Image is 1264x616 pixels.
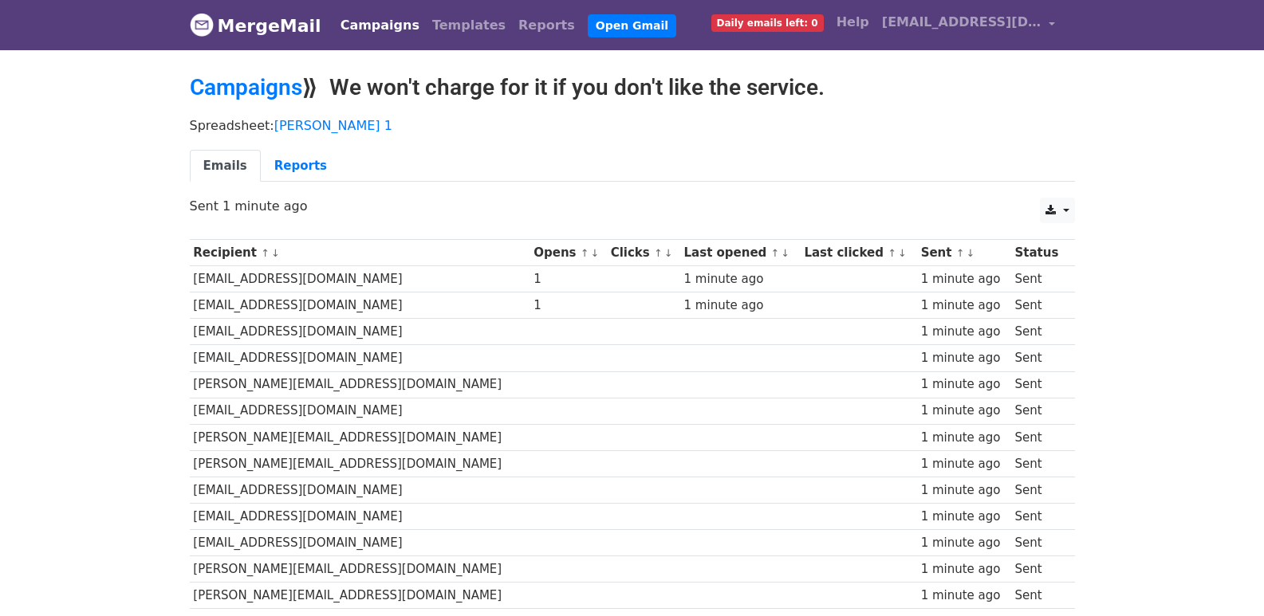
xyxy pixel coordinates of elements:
[876,6,1062,44] a: [EMAIL_ADDRESS][DOMAIN_NAME]
[190,240,530,266] th: Recipient
[190,530,530,556] td: [EMAIL_ADDRESS][DOMAIN_NAME]
[190,345,530,371] td: [EMAIL_ADDRESS][DOMAIN_NAME]
[921,270,1007,288] div: 1 minute ago
[426,10,512,41] a: Templates
[921,455,1007,473] div: 1 minute ago
[684,296,797,315] div: 1 minute ago
[274,118,392,133] a: [PERSON_NAME] 1
[512,10,581,41] a: Reports
[1011,319,1066,345] td: Sent
[1011,450,1066,477] td: Sent
[190,450,530,477] td: [PERSON_NAME][EMAIL_ADDRESS][DOMAIN_NAME]
[664,247,673,259] a: ↓
[1011,398,1066,424] td: Sent
[271,247,280,259] a: ↓
[1011,530,1066,556] td: Sent
[261,150,341,182] a: Reports
[921,375,1007,394] div: 1 minute ago
[684,270,797,288] div: 1 minute ago
[921,429,1007,447] div: 1 minute ago
[1011,583,1066,609] td: Sent
[956,247,965,259] a: ↑
[830,6,876,38] a: Help
[190,266,530,292] td: [EMAIL_ADDRESS][DOMAIN_NAME]
[654,247,663,259] a: ↑
[1011,266,1066,292] td: Sent
[921,560,1007,579] div: 1 minute ago
[190,198,1075,214] p: Sent 1 minute ago
[1011,504,1066,530] td: Sent
[534,270,603,288] div: 1
[921,296,1007,315] div: 1 minute ago
[190,74,302,100] a: Campaigns
[921,402,1007,420] div: 1 minute ago
[966,247,975,259] a: ↓
[781,247,790,259] a: ↓
[530,240,606,266] th: Opens
[190,319,530,345] td: [EMAIL_ADDRESS][DOMAIN_NAME]
[190,117,1075,134] p: Spreadsheet:
[898,247,907,259] a: ↓
[190,583,530,609] td: [PERSON_NAME][EMAIL_ADDRESS][DOMAIN_NAME]
[190,424,530,450] td: [PERSON_NAME][EMAIL_ADDRESS][DOMAIN_NAME]
[921,323,1007,341] div: 1 minute ago
[711,14,824,32] span: Daily emails left: 0
[801,240,917,266] th: Last clicked
[334,10,426,41] a: Campaigns
[190,292,530,319] td: [EMAIL_ADDRESS][DOMAIN_NAME]
[705,6,830,38] a: Daily emails left: 0
[1011,477,1066,503] td: Sent
[1011,292,1066,319] td: Sent
[921,481,1007,500] div: 1 minute ago
[190,74,1075,101] h2: ⟫ We won't charge for it if you don't like the service.
[190,504,530,530] td: [EMAIL_ADDRESS][DOMAIN_NAME]
[921,534,1007,552] div: 1 minute ago
[921,349,1007,367] div: 1 minute ago
[190,371,530,398] td: [PERSON_NAME][EMAIL_ADDRESS][DOMAIN_NAME]
[888,247,896,259] a: ↑
[190,398,530,424] td: [EMAIL_ADDRESS][DOMAIN_NAME]
[190,13,214,37] img: MergeMail logo
[190,556,530,583] td: [PERSON_NAME][EMAIL_ADDRESS][DOMAIN_NAME]
[588,14,676,37] a: Open Gmail
[1011,240,1066,266] th: Status
[190,477,530,503] td: [EMAIL_ADDRESS][DOMAIN_NAME]
[190,9,321,42] a: MergeMail
[607,240,680,266] th: Clicks
[1011,556,1066,583] td: Sent
[581,247,589,259] a: ↑
[921,587,1007,605] div: 1 minute ago
[534,296,603,315] div: 1
[190,150,261,182] a: Emails
[921,508,1007,526] div: 1 minute ago
[917,240,1011,266] th: Sent
[1011,345,1066,371] td: Sent
[590,247,599,259] a: ↓
[882,13,1042,32] span: [EMAIL_ADDRESS][DOMAIN_NAME]
[1011,371,1066,398] td: Sent
[680,240,801,266] th: Last opened
[771,247,780,259] a: ↑
[1011,424,1066,450] td: Sent
[261,247,270,259] a: ↑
